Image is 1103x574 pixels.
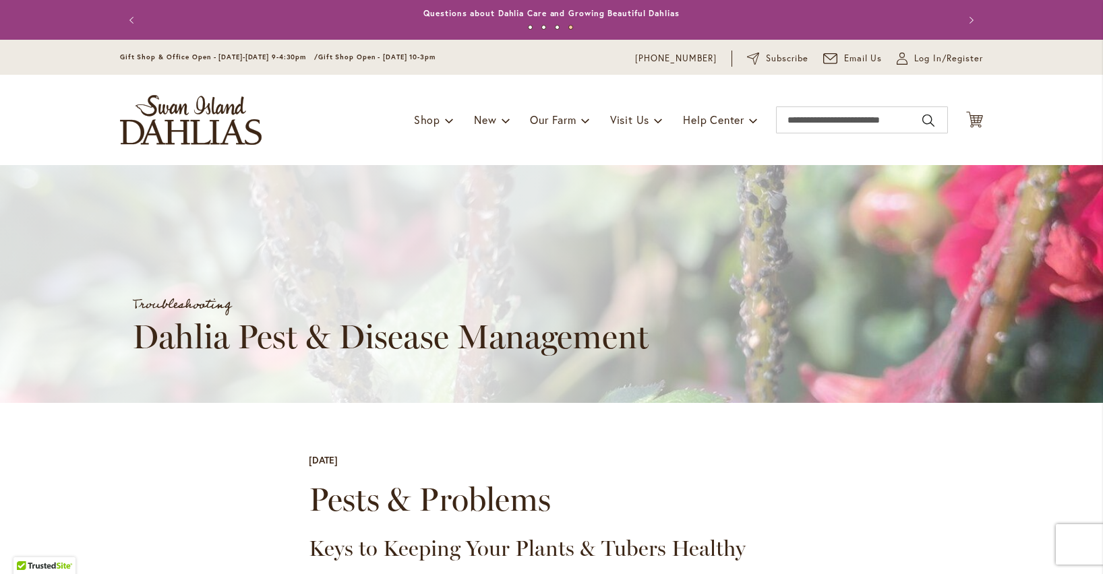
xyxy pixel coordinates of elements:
span: Subscribe [766,52,808,65]
div: [DATE] [309,453,338,467]
span: Gift Shop & Office Open - [DATE]-[DATE] 9-4:30pm / [120,53,318,61]
a: [PHONE_NUMBER] [635,52,717,65]
a: Troubleshooting [132,292,231,317]
a: Questions about Dahlia Care and Growing Beautiful Dahlias [423,8,679,18]
span: Help Center [683,113,744,127]
h2: Pests & Problems [309,480,794,518]
a: store logo [120,95,262,145]
a: Log In/Register [897,52,983,65]
a: Email Us [823,52,883,65]
a: Subscribe [747,52,808,65]
span: Visit Us [610,113,649,127]
button: 4 of 4 [568,25,573,30]
h1: Dahlia Pest & Disease Management [132,317,779,356]
span: Gift Shop Open - [DATE] 10-3pm [318,53,436,61]
span: New [474,113,496,127]
button: Next [956,7,983,34]
span: Our Farm [530,113,576,127]
button: 2 of 4 [541,25,546,30]
button: Previous [120,7,147,34]
button: 1 of 4 [528,25,533,30]
span: Shop [414,113,440,127]
span: Email Us [844,52,883,65]
button: 3 of 4 [555,25,560,30]
span: Log In/Register [914,52,983,65]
